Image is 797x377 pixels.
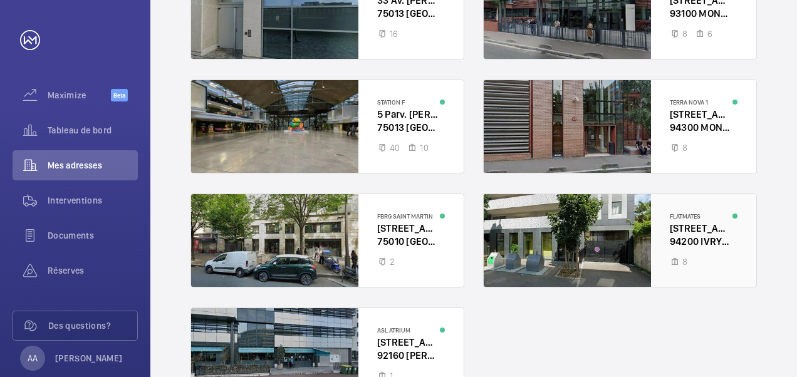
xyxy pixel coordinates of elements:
[111,89,128,101] span: Beta
[48,124,138,137] span: Tableau de bord
[55,352,123,364] p: [PERSON_NAME]
[48,194,138,207] span: Interventions
[48,264,138,277] span: Réserves
[28,352,38,364] p: AA
[48,229,138,242] span: Documents
[48,159,138,172] span: Mes adresses
[48,89,111,101] span: Maximize
[48,319,137,332] span: Des questions?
